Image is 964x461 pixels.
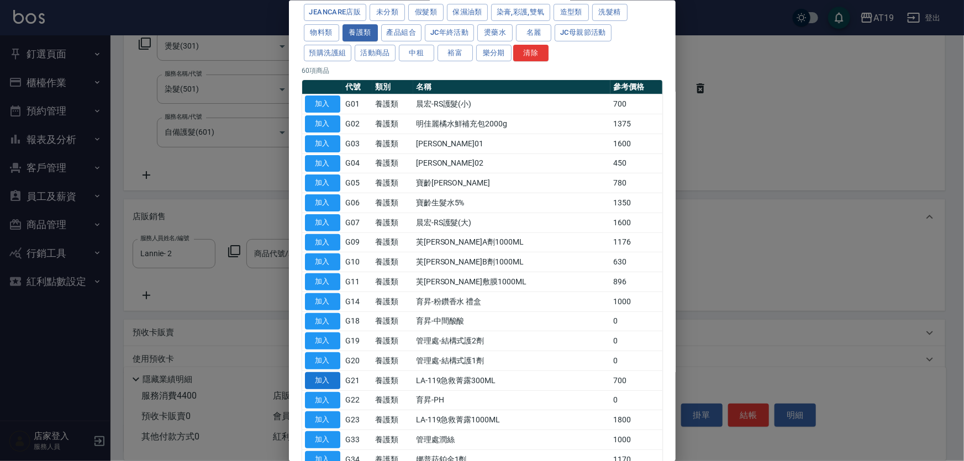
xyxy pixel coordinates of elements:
th: 類別 [372,80,413,94]
button: 加入 [305,431,340,448]
td: LA-119急救菁露300ML [413,370,610,390]
td: G09 [343,232,373,252]
td: 管理處-結構式護2劑 [413,331,610,351]
td: 晨宏-RS護髮(大) [413,213,610,232]
td: 養護類 [372,430,413,449]
td: 1000 [610,430,662,449]
td: 養護類 [372,114,413,134]
td: 管理處-結構式護1劑 [413,351,610,370]
button: 活動商品 [355,44,396,61]
td: 養護類 [372,193,413,213]
button: 產品組合 [381,24,422,41]
button: 中租 [399,44,434,61]
td: G22 [343,390,373,410]
button: 加入 [305,115,340,133]
td: G14 [343,292,373,311]
button: 加入 [305,214,340,231]
button: 未分類 [370,4,405,21]
td: G11 [343,272,373,292]
td: 養護類 [372,390,413,410]
td: 明佳麗橘水鮮補充包2000g [413,114,610,134]
button: 加入 [305,332,340,349]
button: 保濕油類 [447,4,488,21]
td: 寶齡生髮水5% [413,193,610,213]
button: 樂分期 [476,44,512,61]
td: 養護類 [372,173,413,193]
td: G04 [343,153,373,173]
td: [PERSON_NAME]01 [413,134,610,153]
button: 加入 [305,352,340,369]
td: G18 [343,311,373,331]
td: 芙[PERSON_NAME]敷膜1000ML [413,272,610,292]
button: 加入 [305,194,340,211]
button: 洗髮精 [592,4,628,21]
td: 1176 [610,232,662,252]
button: 加入 [305,234,340,251]
td: G21 [343,370,373,390]
td: 養護類 [372,134,413,153]
td: 養護類 [372,213,413,232]
td: 780 [610,173,662,193]
td: 養護類 [372,292,413,311]
button: 燙藥水 [477,24,513,41]
td: 育昇-PH [413,390,610,410]
td: 養護類 [372,370,413,390]
button: 清除 [513,44,549,61]
td: G33 [343,430,373,449]
td: 養護類 [372,311,413,331]
td: 養護類 [372,410,413,430]
button: 加入 [305,411,340,428]
td: 養護類 [372,252,413,272]
td: 1600 [610,134,662,153]
td: G10 [343,252,373,272]
td: 養護類 [372,232,413,252]
button: 加入 [305,135,340,152]
td: G03 [343,134,373,153]
button: 造型類 [554,4,589,21]
td: 養護類 [372,94,413,114]
td: 1375 [610,114,662,134]
button: 假髮類 [408,4,444,21]
td: 養護類 [372,331,413,351]
td: 育昇-粉鑽香水 禮盒 [413,292,610,311]
td: 養護類 [372,153,413,173]
td: G06 [343,193,373,213]
p: 60 項商品 [302,66,662,76]
button: 加入 [305,155,340,172]
button: 染膏,彩護,雙氧 [491,4,550,21]
td: 育昇-中間酸酸 [413,311,610,331]
td: 養護類 [372,272,413,292]
td: 896 [610,272,662,292]
button: 加入 [305,96,340,113]
td: 寶齡[PERSON_NAME] [413,173,610,193]
button: 養護類 [343,24,378,41]
td: 1350 [610,193,662,213]
button: 加入 [305,273,340,290]
td: 1600 [610,213,662,232]
th: 參考價格 [610,80,662,94]
th: 名稱 [413,80,610,94]
th: 代號 [343,80,373,94]
td: G05 [343,173,373,193]
button: JC年終活動 [425,24,474,41]
td: 700 [610,370,662,390]
button: JC母親節活動 [555,24,612,41]
button: 預購洗護組 [304,44,352,61]
button: 加入 [305,174,340,192]
button: 名麗 [516,24,551,41]
button: JeanCare店販 [304,4,367,21]
td: 芙[PERSON_NAME]A劑1000ML [413,232,610,252]
td: G23 [343,410,373,430]
td: 0 [610,311,662,331]
td: 1000 [610,292,662,311]
td: 0 [610,351,662,370]
td: G07 [343,213,373,232]
td: G01 [343,94,373,114]
button: 加入 [305,391,340,409]
td: 芙[PERSON_NAME]B劑1000ML [413,252,610,272]
td: 養護類 [372,351,413,370]
td: 700 [610,94,662,114]
td: 0 [610,331,662,351]
td: 630 [610,252,662,272]
button: 加入 [305,372,340,389]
